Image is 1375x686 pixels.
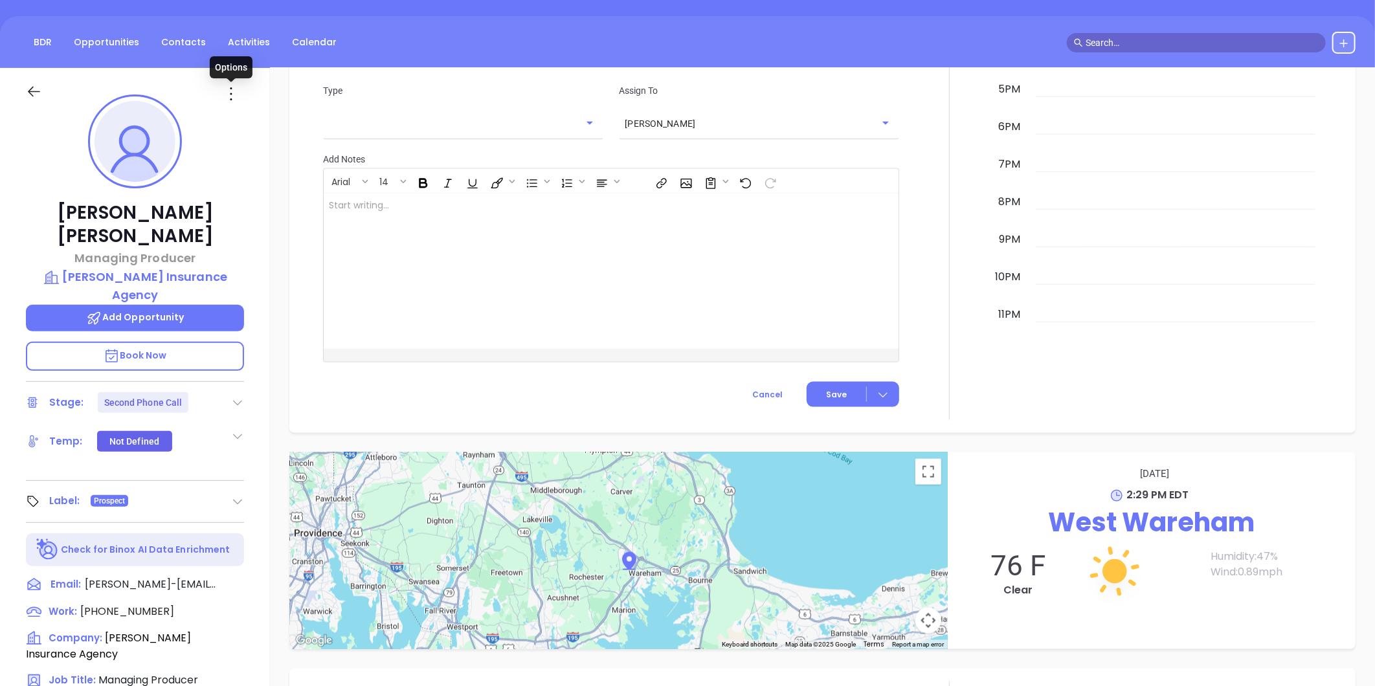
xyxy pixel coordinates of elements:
span: Insert Unordered List [519,170,553,192]
a: Opportunities [66,32,147,53]
button: Cancel [728,382,807,407]
button: Keyboard shortcuts [722,640,777,649]
span: [PHONE_NUMBER] [80,604,174,619]
p: Assign To [619,83,899,98]
img: Google [293,632,335,649]
div: 10pm [992,269,1023,285]
span: Italic [435,170,458,192]
a: Activities [220,32,278,53]
span: Undo [733,170,756,192]
span: Email: [50,577,81,593]
div: Second Phone Call [104,392,183,413]
button: Map camera controls [915,608,941,634]
a: Open this area in Google Maps (opens a new window) [293,632,335,649]
img: Day [1050,507,1179,636]
div: 9pm [996,232,1023,247]
span: Arial [325,175,357,184]
button: Toggle fullscreen view [915,459,941,485]
div: Label: [49,491,80,511]
span: Insert Image [673,170,697,192]
div: 5pm [996,82,1023,97]
p: [DATE] [967,465,1343,482]
p: 76 F [961,549,1076,582]
p: Clear [961,582,1076,598]
button: Save [807,382,899,407]
div: 6pm [996,119,1023,135]
div: 8pm [996,194,1023,210]
p: Managing Producer [26,249,244,267]
div: Temp: [49,432,83,451]
span: Book Now [104,349,167,362]
button: 14 [373,170,398,192]
button: Open [581,114,599,132]
a: [PERSON_NAME] Insurance Agency [26,268,244,304]
span: Save [826,389,847,401]
a: Terms (opens in new tab) [864,639,884,649]
span: Font size [372,170,409,192]
p: Check for Binox AI Data Enrichment [61,543,230,557]
p: [PERSON_NAME] [PERSON_NAME] [26,201,244,248]
span: Add Opportunity [86,311,184,324]
button: Arial [325,170,360,192]
p: Add Notes [323,152,899,166]
div: Not Defined [109,431,159,452]
span: Redo [757,170,781,192]
span: Insert link [649,170,672,192]
span: Prospect [94,494,126,508]
span: Surveys [698,170,732,192]
span: Insert Ordered List [554,170,588,192]
p: Wind: 0.89 mph [1211,564,1343,580]
span: [PERSON_NAME] Insurance Agency [26,630,191,661]
span: Align [589,170,623,192]
a: Calendar [284,32,344,53]
div: Options [210,56,252,78]
a: Contacts [153,32,214,53]
span: [PERSON_NAME]-[EMAIL_ADDRESS][DOMAIN_NAME] [85,577,221,592]
p: Type [323,83,603,98]
div: 7pm [996,157,1023,172]
span: Cancel [752,389,783,400]
img: profile-user [95,101,175,182]
span: 14 [373,175,395,184]
span: Work: [49,604,77,618]
div: 11pm [996,307,1023,322]
div: Stage: [49,393,84,412]
span: Company: [49,631,102,645]
span: Fill color or set the text color [484,170,518,192]
a: Report a map error [892,641,944,648]
span: Underline [460,170,483,192]
span: Map data ©2025 Google [785,641,856,648]
span: Font family [324,170,371,192]
p: West Wareham [961,503,1343,542]
a: BDR [26,32,60,53]
span: 2:29 PM EDT [1127,487,1189,502]
button: Open [877,114,895,132]
span: Bold [410,170,434,192]
input: Search… [1086,36,1319,50]
img: Ai-Enrich-DaqCidB-.svg [36,538,59,561]
p: Humidity: 47 % [1211,549,1343,564]
span: search [1074,38,1083,47]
